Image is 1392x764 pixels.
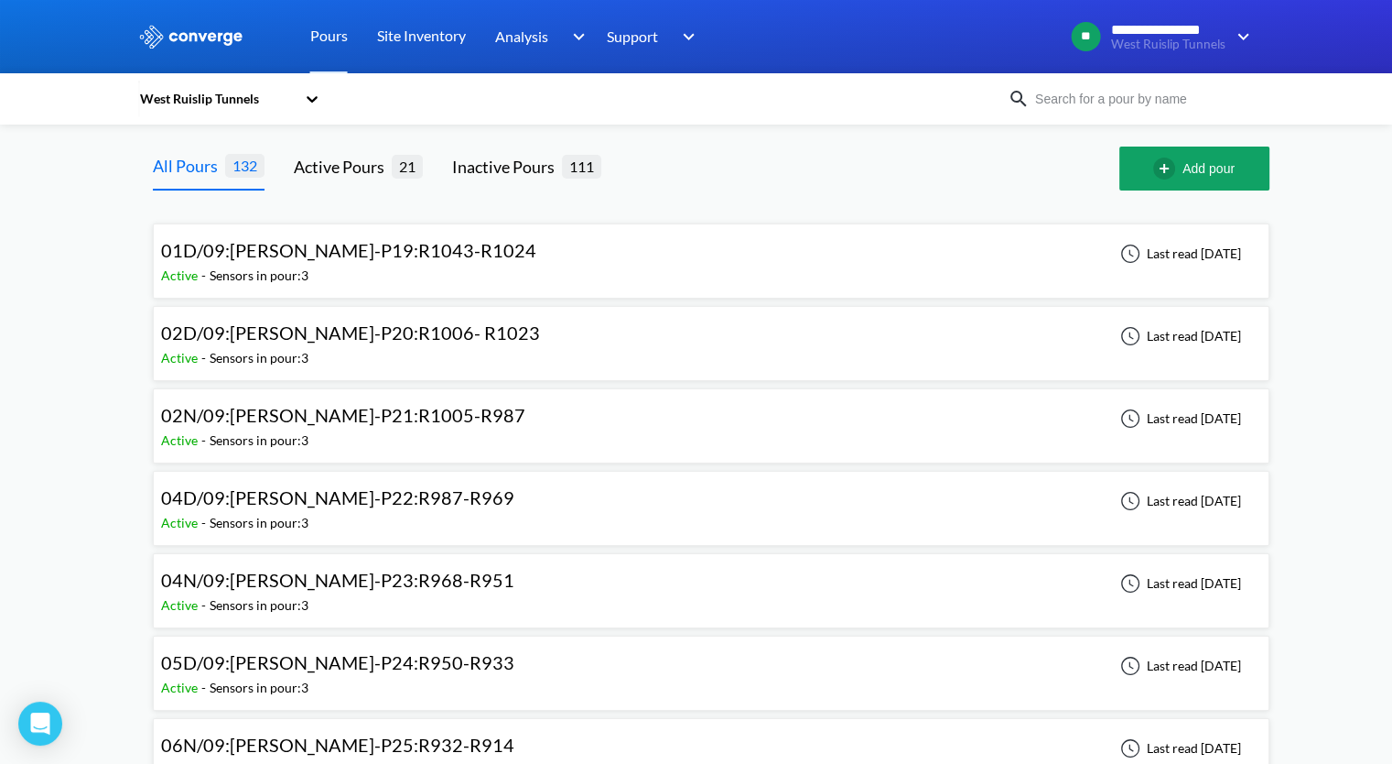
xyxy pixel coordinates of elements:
[153,327,1269,343] a: 02D/09:[PERSON_NAME]-P20:R1006- R1023Active-Sensors in pour:3Last read [DATE]
[210,431,308,451] div: Sensors in pour: 3
[201,432,210,448] span: -
[1153,158,1182,180] img: add-circle-outline.svg
[201,680,210,695] span: -
[161,597,201,613] span: Active
[161,239,536,261] span: 01D/09:[PERSON_NAME]-P19:R1043-R1024
[225,154,264,177] span: 132
[210,348,308,368] div: Sensors in pour: 3
[1110,325,1246,347] div: Last read [DATE]
[153,153,225,179] div: All Pours
[201,515,210,530] span: -
[153,492,1269,508] a: 04D/09:[PERSON_NAME]-P22:R987-R969Active-Sensors in pour:3Last read [DATE]
[161,486,514,508] span: 04D/09:[PERSON_NAME]-P22:R987-R969
[1119,147,1269,191] button: Add pour
[671,26,700,48] img: downArrow.svg
[161,680,201,695] span: Active
[153,409,1269,425] a: 02N/09:[PERSON_NAME]-P21:R1005-R987Active-Sensors in pour:3Last read [DATE]
[161,432,201,448] span: Active
[1111,38,1225,51] span: West Ruislip Tunnels
[210,595,308,616] div: Sensors in pour: 3
[161,515,201,530] span: Active
[138,89,296,109] div: West Ruislip Tunnels
[18,702,62,746] div: Open Intercom Messenger
[201,597,210,613] span: -
[495,25,548,48] span: Analysis
[1110,243,1246,265] div: Last read [DATE]
[153,657,1269,672] a: 05D/09:[PERSON_NAME]-P24:R950-R933Active-Sensors in pour:3Last read [DATE]
[1110,737,1246,759] div: Last read [DATE]
[161,322,540,344] span: 02D/09:[PERSON_NAME]-P20:R1006- R1023
[161,404,525,426] span: 02N/09:[PERSON_NAME]-P21:R1005-R987
[161,734,514,756] span: 06N/09:[PERSON_NAME]-P25:R932-R914
[1110,408,1246,430] div: Last read [DATE]
[1030,89,1251,109] input: Search for a pour by name
[161,569,514,591] span: 04N/09:[PERSON_NAME]-P23:R968-R951
[1225,26,1255,48] img: downArrow.svg
[1008,88,1030,110] img: icon-search.svg
[210,678,308,698] div: Sensors in pour: 3
[153,245,1269,260] a: 01D/09:[PERSON_NAME]-P19:R1043-R1024Active-Sensors in pour:3Last read [DATE]
[161,267,201,283] span: Active
[153,739,1269,755] a: 06N/09:[PERSON_NAME]-P25:R932-R914Active-Sensors in pour:3Last read [DATE]
[161,651,514,673] span: 05D/09:[PERSON_NAME]-P24:R950-R933
[607,25,658,48] span: Support
[562,155,601,178] span: 111
[1110,655,1246,677] div: Last read [DATE]
[153,574,1269,590] a: 04N/09:[PERSON_NAME]-P23:R968-R951Active-Sensors in pour:3Last read [DATE]
[392,155,423,178] span: 21
[210,513,308,533] div: Sensors in pour: 3
[210,266,308,286] div: Sensors in pour: 3
[560,26,589,48] img: downArrow.svg
[1110,490,1246,512] div: Last read [DATE]
[1110,573,1246,595] div: Last read [DATE]
[138,25,244,49] img: logo_ewhite.svg
[161,350,201,366] span: Active
[294,154,392,180] div: Active Pours
[201,267,210,283] span: -
[201,350,210,366] span: -
[452,154,562,180] div: Inactive Pours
